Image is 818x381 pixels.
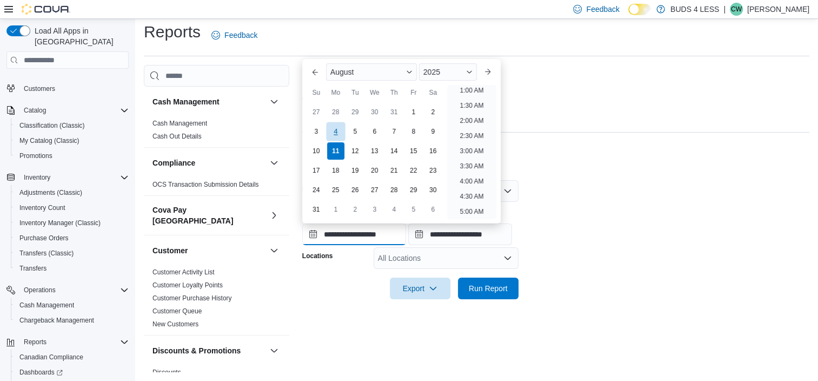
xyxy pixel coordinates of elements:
a: Canadian Compliance [15,351,88,364]
div: day-3 [366,201,383,218]
h1: Reports [144,21,201,43]
div: day-12 [347,142,364,160]
div: day-29 [347,103,364,121]
div: day-4 [385,201,403,218]
li: 4:30 AM [455,190,488,203]
a: Customer Purchase History [152,294,232,302]
button: Customer [268,244,281,257]
button: Customers [2,80,133,96]
li: 2:00 AM [455,114,488,127]
span: Cash Management [152,119,207,128]
div: day-1 [327,201,344,218]
span: Export [396,278,444,299]
li: 5:00 AM [455,205,488,218]
div: day-24 [308,181,325,199]
span: Inventory Manager (Classic) [19,219,101,227]
span: Inventory [24,173,50,182]
span: Reports [19,336,129,349]
span: Customer Loyalty Points [152,281,223,290]
div: day-30 [366,103,383,121]
span: Operations [24,286,56,294]
span: Adjustments (Classic) [19,188,82,197]
div: day-30 [424,181,442,199]
a: Discounts [152,369,181,376]
span: Inventory [19,171,129,184]
span: OCS Transaction Submission Details [152,180,259,189]
a: Transfers [15,262,51,275]
span: Adjustments (Classic) [15,186,129,199]
button: My Catalog (Classic) [11,133,133,148]
div: day-6 [424,201,442,218]
li: 1:00 AM [455,84,488,97]
div: Cash Management [144,117,289,147]
span: My Catalog (Classic) [19,136,79,145]
div: day-29 [405,181,422,199]
span: Customer Activity List [152,268,215,277]
a: New Customers [152,320,198,328]
a: Inventory Manager (Classic) [15,216,105,229]
span: Dashboards [19,368,63,377]
a: Classification (Classic) [15,119,89,132]
li: 2:30 AM [455,129,488,142]
div: day-2 [347,201,364,218]
li: 1:30 AM [455,99,488,112]
div: day-27 [308,103,325,121]
span: Chargeback Management [19,316,94,325]
span: Catalog [24,106,46,115]
span: Purchase Orders [19,234,69,242]
span: Feedback [224,30,257,41]
input: Dark Mode [628,4,651,15]
button: Chargeback Management [11,313,133,328]
span: Reports [24,338,46,346]
span: Customer Queue [152,307,202,316]
button: Catalog [19,104,50,117]
div: day-31 [308,201,325,218]
span: Dark Mode [628,15,629,16]
span: August [330,68,354,76]
p: | [723,3,726,16]
div: day-8 [405,123,422,140]
span: Cash Management [19,301,74,310]
li: 3:00 AM [455,144,488,157]
div: Compliance [144,178,289,195]
button: Reports [2,334,133,350]
div: day-7 [385,123,403,140]
div: day-19 [347,162,364,179]
a: Customer Queue [152,307,202,315]
div: Cody Woods [730,3,743,16]
span: Customers [19,81,129,95]
div: Mo [327,84,344,101]
div: day-3 [308,123,325,140]
button: Export [390,278,450,299]
div: day-5 [405,201,422,218]
div: day-27 [366,181,383,199]
button: Discounts & Promotions [152,345,265,356]
div: Fr [405,84,422,101]
a: Feedback [207,24,262,46]
button: Canadian Compliance [11,350,133,365]
div: day-9 [424,123,442,140]
span: CW [731,3,742,16]
div: day-20 [366,162,383,179]
div: day-22 [405,162,422,179]
button: Operations [19,284,60,297]
div: day-25 [327,181,344,199]
ul: Time [447,85,496,219]
span: Cash Management [15,299,129,312]
div: Th [385,84,403,101]
a: Adjustments (Classic) [15,186,87,199]
span: Classification (Classic) [15,119,129,132]
a: Transfers (Classic) [15,247,78,260]
button: Cash Management [152,96,265,107]
button: Compliance [152,157,265,168]
span: Transfers [19,264,46,273]
div: Su [308,84,325,101]
a: Inventory Count [15,201,70,214]
button: Catalog [2,103,133,118]
div: day-11 [327,142,344,160]
div: day-16 [424,142,442,160]
span: Customers [24,84,55,93]
button: Transfers (Classic) [11,246,133,261]
div: Sa [424,84,442,101]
